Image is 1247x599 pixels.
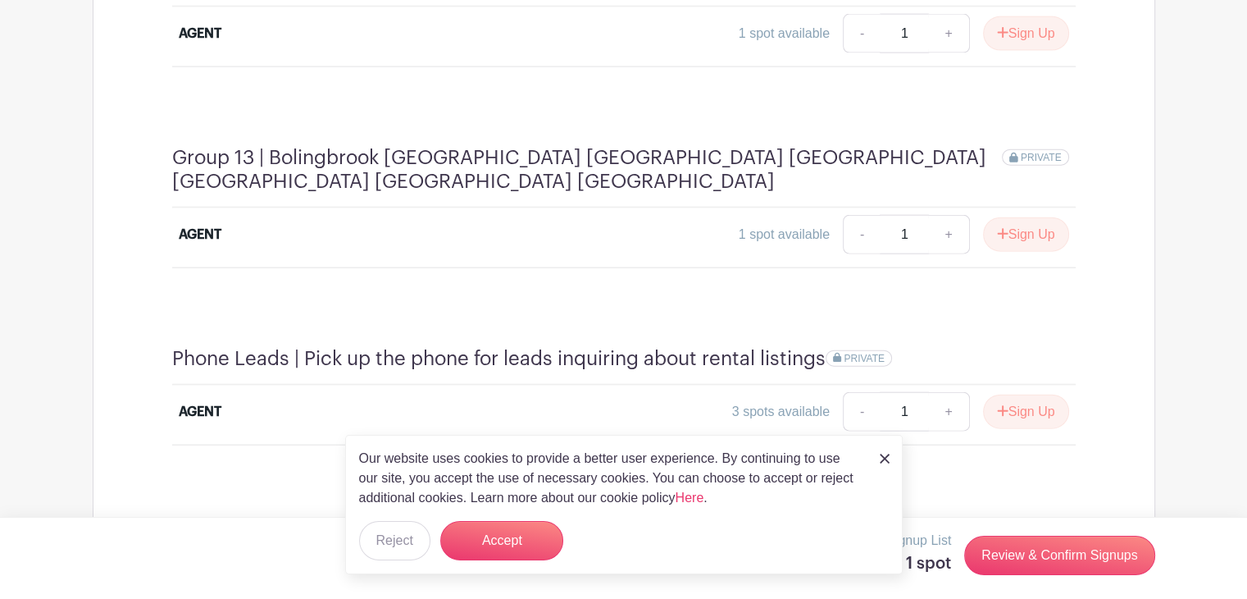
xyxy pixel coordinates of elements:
[983,16,1069,51] button: Sign Up
[843,215,881,254] a: -
[880,454,890,464] img: close_button-5f87c8562297e5c2d7936805f587ecaba9071eb48480494691a3f1689db116b3.svg
[983,217,1069,252] button: Sign Up
[928,14,969,53] a: +
[172,146,1003,194] h4: Group 13 | Bolingbrook [GEOGRAPHIC_DATA] [GEOGRAPHIC_DATA] [GEOGRAPHIC_DATA] [GEOGRAPHIC_DATA] [G...
[179,402,221,422] div: AGENT
[843,14,881,53] a: -
[843,392,881,432] a: -
[886,554,951,574] h5: 1 spot
[844,353,885,364] span: PRIVATE
[732,402,830,422] div: 3 spots available
[886,531,951,551] p: Signup List
[359,449,862,508] p: Our website uses cookies to provide a better user experience. By continuing to use our site, you ...
[1021,152,1062,163] span: PRIVATE
[739,225,830,245] div: 1 spot available
[983,395,1069,429] button: Sign Up
[928,392,969,432] a: +
[964,536,1154,575] a: Review & Confirm Signups
[440,521,563,560] button: Accept
[179,225,221,245] div: AGENT
[172,347,826,371] h4: Phone Leads | Pick up the phone for leads inquiring about rental listings
[928,215,969,254] a: +
[359,521,430,560] button: Reject
[739,24,830,43] div: 1 spot available
[676,491,704,505] a: Here
[179,24,221,43] div: AGENT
